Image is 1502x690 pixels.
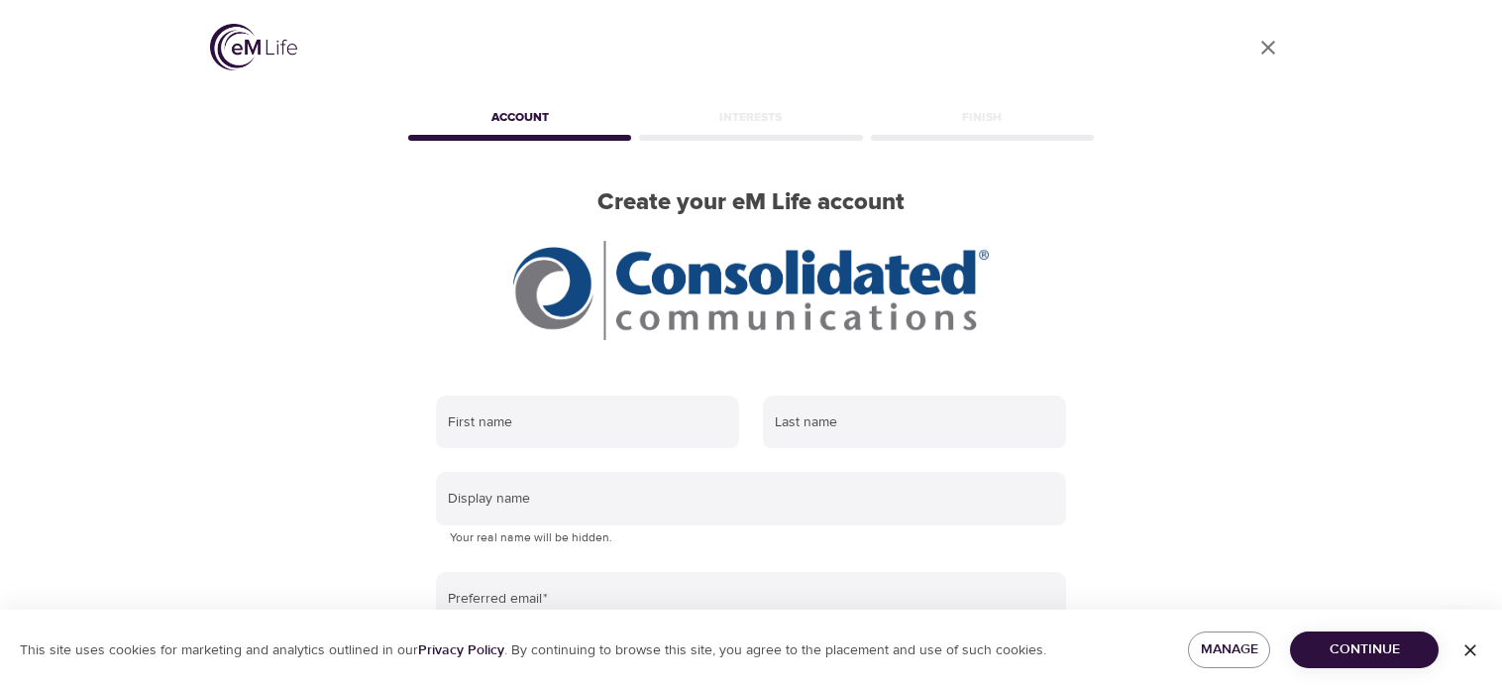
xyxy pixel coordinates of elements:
p: Your real name will be hidden. [450,528,1052,548]
img: CCI%20logo_rgb_hr.jpg [513,241,989,340]
img: logo [210,24,297,70]
button: Manage [1188,632,1270,668]
a: close [1244,24,1292,71]
span: Continue [1306,637,1423,662]
span: Manage [1204,637,1254,662]
a: Privacy Policy [418,641,504,659]
h2: Create your eM Life account [404,188,1098,217]
button: Continue [1290,632,1439,668]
